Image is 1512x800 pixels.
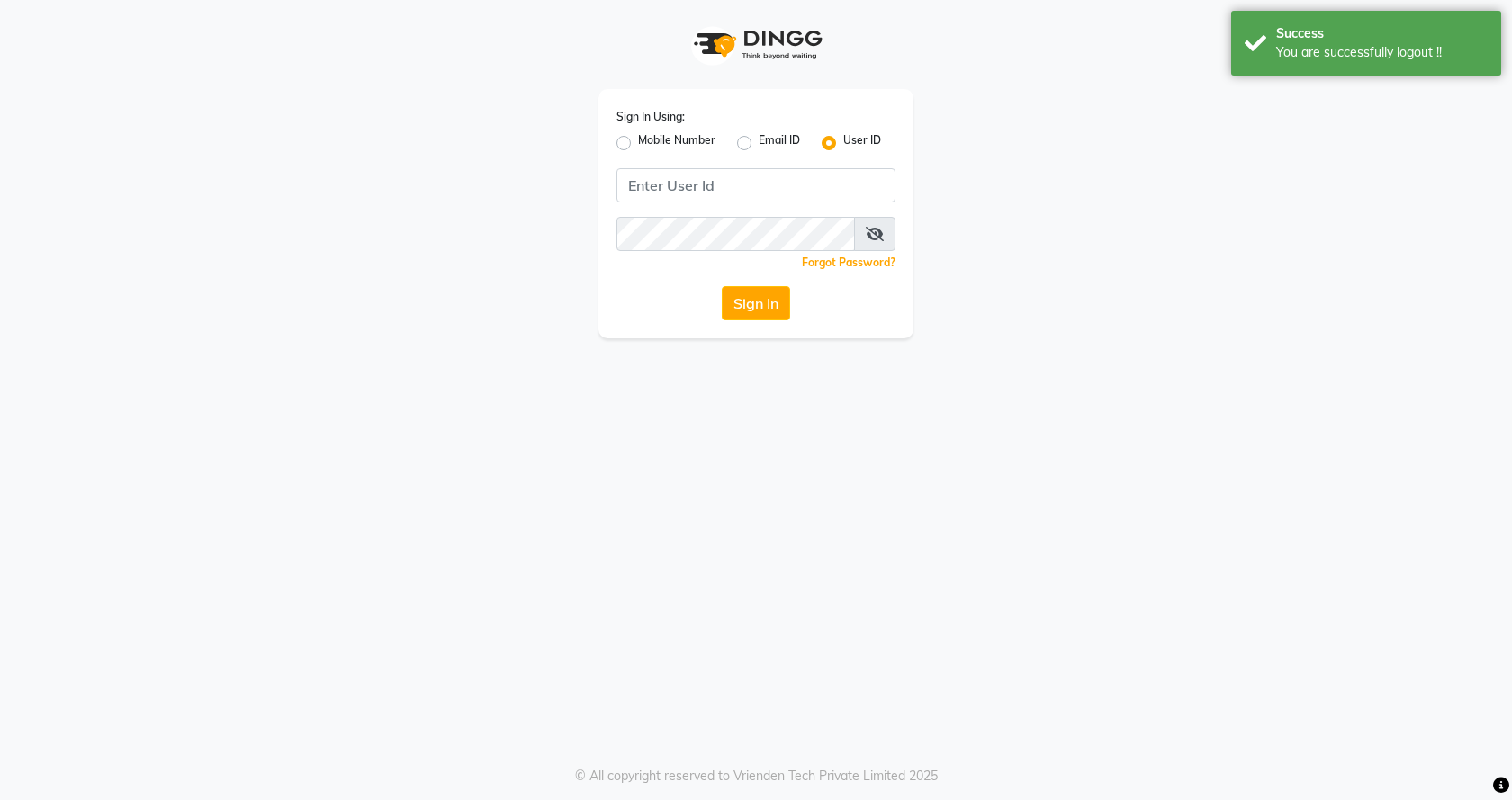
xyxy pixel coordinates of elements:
[722,286,790,320] button: Sign In
[616,217,855,251] input: Username
[759,132,800,154] label: Email ID
[616,168,895,202] input: Username
[1276,24,1488,43] div: Success
[843,132,881,154] label: User ID
[802,256,895,269] a: Forgot Password?
[638,132,715,154] label: Mobile Number
[684,18,828,71] img: logo1.svg
[616,109,685,125] label: Sign In Using:
[1276,43,1488,62] div: You are successfully logout !!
